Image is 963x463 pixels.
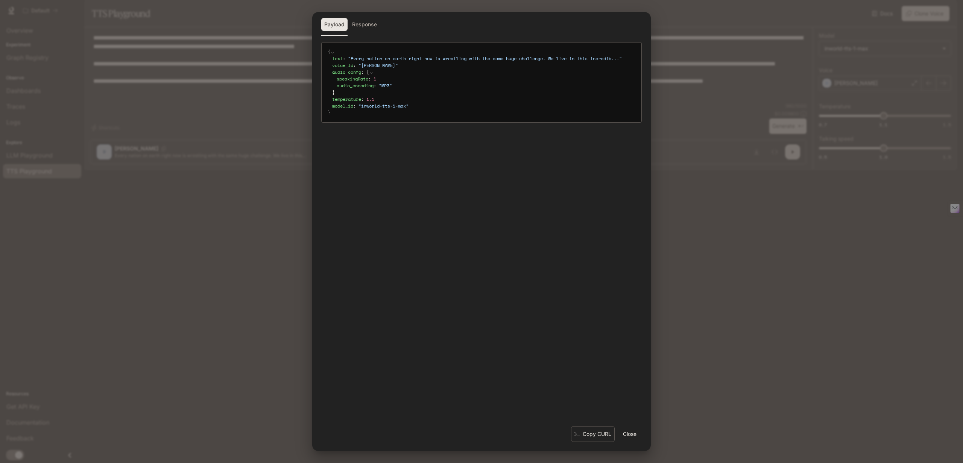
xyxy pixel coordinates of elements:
span: } [328,109,330,116]
div: : [337,82,635,89]
div: : [337,76,635,82]
span: model_id [332,103,353,109]
button: Close [618,427,642,442]
span: audio_config [332,69,361,75]
span: { [366,69,369,75]
span: voice_id [332,62,353,68]
button: Payload [321,18,348,31]
span: " [PERSON_NAME] " [358,62,398,68]
span: 1 [374,76,376,82]
span: text [332,55,343,62]
span: 1.1 [366,96,374,102]
span: temperature [332,96,361,102]
div: : [332,103,635,109]
span: " MP3 " [379,82,392,89]
span: } [332,89,335,96]
button: Copy CURL [571,426,615,442]
span: { [328,49,330,55]
div: : [332,96,635,103]
span: " Every nation on earth right now is wrestling with the same huge challenge. We live in this incr... [348,55,622,62]
span: speakingRate [337,76,368,82]
button: Response [349,18,380,31]
div: : [332,62,635,69]
div: : [332,55,635,62]
span: " inworld-tts-1-max " [358,103,409,109]
span: audio_encoding [337,82,374,89]
div: : [332,69,635,96]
